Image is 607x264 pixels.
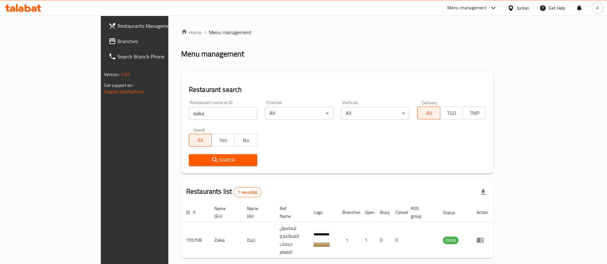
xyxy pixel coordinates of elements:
button: TMP [463,107,486,119]
span: A [596,4,599,11]
span: POS group [411,205,430,220]
h2: Menu management [181,49,244,59]
span: TGO [443,109,460,118]
th: Action [471,203,493,222]
td: 1 [337,222,360,258]
a: Restaurants Management [103,18,202,34]
div: Export file [475,185,491,200]
span: TMP [466,109,483,118]
li: / [204,28,206,36]
td: 1 [360,222,375,258]
button: Search [189,154,257,166]
th: Branches [337,203,360,222]
button: All [417,107,440,119]
span: 1 record(s) [234,189,261,195]
span: All [420,109,438,118]
table: enhanced table [181,203,494,258]
span: 1.0.0 [121,70,131,79]
h2: Restaurant search [189,85,486,94]
span: Search [194,156,252,164]
h2: Restaurants list [186,187,261,197]
span: Restaurants Management [117,22,197,30]
td: ليماسول للمطاعم و خدمات الطعام [275,222,309,258]
div: All [341,107,410,120]
td: 0 [390,222,406,258]
span: All [192,136,209,145]
span: Status [443,209,464,216]
div: All [265,107,333,120]
button: TGO [440,107,463,119]
span: No [237,136,255,145]
nav: breadcrumb [181,28,494,36]
div: Total records count [234,187,261,197]
th: Open [360,203,375,222]
div: Menu [476,236,488,244]
span: Name (Ar) [247,205,267,220]
img: Zaika [314,231,330,247]
th: Busy [375,203,390,222]
span: Search Branch Phone [117,53,197,60]
div: Jordan [517,4,529,11]
td: 0 [375,222,390,258]
div: Menu-management [447,4,487,12]
label: Upsell [193,127,205,132]
input: Search for restaurant name or ID.. [189,107,257,120]
span: Version: [104,70,120,79]
button: All [189,134,212,147]
span: Yes [214,136,232,145]
span: ID [186,209,198,216]
span: Branches [117,37,197,45]
th: Closed [390,203,406,222]
button: No [234,134,257,147]
th: Logo [308,203,337,222]
span: Menu management [209,28,252,36]
span: Get support on: [104,81,133,89]
a: Search Branch Phone [103,49,202,64]
td: Zaika [209,222,242,258]
button: Yes [212,134,235,147]
label: Delivery [422,100,438,105]
span: OPEN [443,237,459,244]
a: Support.OpsPlatform [104,87,145,96]
span: Name (En) [214,205,234,220]
td: زايكا [242,222,275,258]
a: Branches [103,34,202,49]
span: Ref. Name [280,205,301,220]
